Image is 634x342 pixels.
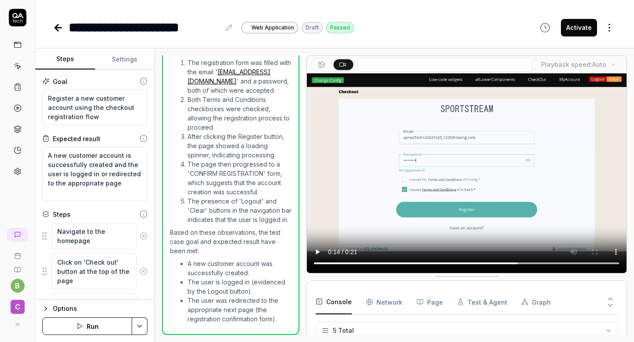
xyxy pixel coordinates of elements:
a: Documentation [4,259,31,273]
button: Remove step [136,227,151,245]
div: Expected result [53,134,100,143]
span: C [11,300,25,314]
div: Goal [53,77,67,86]
button: Options [42,303,147,314]
li: After clicking the Register button, the page showed a loading spinner, indicating processing. [188,132,291,160]
button: Activate [561,19,597,36]
li: The presence of 'Logout' and 'Clear' buttons in the navigation bar indicates that the user is log... [188,196,291,224]
div: Suggestions [42,293,147,330]
button: Console [316,290,352,314]
p: Based on these observations, the test case goal and expected result have been met: [170,228,291,255]
li: The registration form was filled with the email ' ' and a password, both of which were accepted. [188,58,291,95]
a: Book a call with us [4,245,31,259]
li: The user is logged in (evidenced by the Logout button). [188,277,291,296]
button: Remove step [136,262,151,280]
button: Page [417,290,443,314]
button: b [11,279,25,293]
a: Web Application [241,22,298,33]
span: Web Application [251,24,294,32]
div: Playback speed: [541,60,606,69]
li: Both Terms and Conditions checkboxes were checked, allowing the registration process to proceed. [188,95,291,132]
a: New conversation [7,228,28,242]
button: C [4,293,31,316]
button: Run [42,317,132,335]
button: Steps [35,49,95,70]
button: Test & Agent [457,290,507,314]
div: Passed [326,22,354,33]
li: The page then progressed to a 'CONFIRM REGISTRATION' form, which suggests that the account creati... [188,160,291,196]
div: Suggestions [42,253,147,290]
div: Suggestions [42,222,147,250]
li: The user was redirected to the appropriate next page (the registration confirmation form). [188,296,291,324]
button: View version history [534,19,556,36]
div: Options [53,303,147,314]
div: Steps [53,210,70,219]
button: Graph [521,290,551,314]
div: Draft [302,22,323,33]
a: [EMAIL_ADDRESS][DOMAIN_NAME] [188,68,270,85]
li: A new customer account was successfully created. [188,259,291,277]
button: Network [366,290,402,314]
button: Settings [95,49,155,70]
